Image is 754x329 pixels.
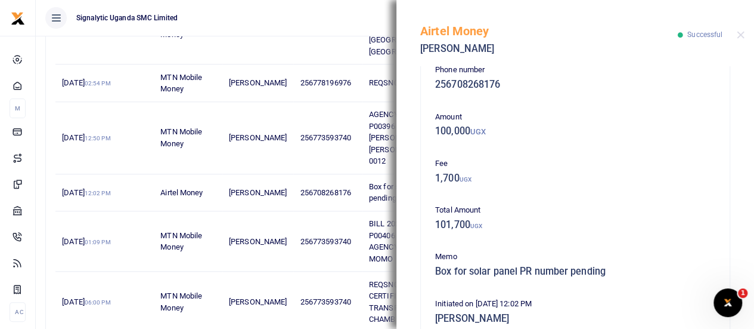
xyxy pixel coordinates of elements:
span: MTN Mobile Money [160,127,202,148]
span: [DATE] [62,237,110,246]
span: [DATE] [62,133,110,142]
small: 01:09 PM [85,239,111,245]
h5: Airtel Money [420,24,678,38]
span: REQSN00049 PAYMENT FOR CERTIFICATE OF ORIGIN AND TRANSPORT TO UGANDA CHAMBER OF COMMERCE [369,280,471,324]
li: M [10,99,26,118]
span: Airtel Money [160,188,203,197]
h5: 1,700 [435,173,715,185]
small: UGX [470,127,486,136]
span: 256773593740 [300,133,351,142]
small: 12:02 PM [85,190,111,196]
span: MTN Mobile Money [160,18,202,39]
span: MTN Mobile Money [160,73,202,94]
small: UGX [470,223,482,229]
p: Memo [435,251,715,263]
span: [PERSON_NAME] [229,133,287,142]
span: [DATE] [62,297,110,306]
iframe: Intercom live chat [713,288,742,317]
span: Box for solar panel PR number pending [369,182,472,203]
span: [PERSON_NAME] [229,297,287,306]
span: [PERSON_NAME] [229,78,287,87]
span: REQSN00052 [369,78,415,87]
small: UGX [460,176,471,183]
small: 02:54 PM [85,80,111,87]
p: Phone number [435,64,715,76]
h5: [PERSON_NAME] [435,313,715,325]
h5: Box for solar panel PR number pending [435,266,715,278]
p: Initiated on [DATE] 12:02 PM [435,298,715,310]
span: 256708268176 [300,188,351,197]
span: 256773593740 [300,297,351,306]
h5: 101,700 [435,219,715,231]
h5: [PERSON_NAME] [420,43,678,55]
span: BILL 2025 08 0010 FOR P00406 BEING PAYMENT OF AGENCY FEES TO FEDEX BY MOMO [369,219,467,263]
a: logo-small logo-large logo-large [11,13,25,22]
small: 12:50 PM [85,135,111,142]
span: [PERSON_NAME] [229,237,287,246]
span: AGENCY FEES PAYMENT FOR P00396 AND VENDOR [PERSON_NAME] [PERSON_NAME] 2025 08 0012 [369,110,470,165]
span: MTN Mobile Money [160,231,202,252]
p: Fee [435,158,715,170]
h5: 100,000 [435,125,715,137]
span: MTN Mobile Money [160,291,202,312]
p: Total Amount [435,204,715,217]
span: REQSN00056 FOR TRANSPORTATION OF 6 STAFF TO THE [GEOGRAPHIC_DATA] ON [GEOGRAPHIC_DATA] [369,1,455,56]
img: logo-small [11,11,25,26]
span: 256778196976 [300,78,351,87]
span: Signalytic Uganda SMC Limited [72,13,182,23]
span: [PERSON_NAME] [229,188,287,197]
span: [DATE] [62,78,110,87]
li: Ac [10,302,26,322]
h5: 256708268176 [435,79,715,91]
p: Amount [435,111,715,124]
span: 1 [738,288,747,298]
span: 256773593740 [300,237,351,246]
span: Successful [687,30,722,39]
button: Close [737,31,744,39]
small: 06:00 PM [85,299,111,306]
span: [DATE] [62,188,110,197]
